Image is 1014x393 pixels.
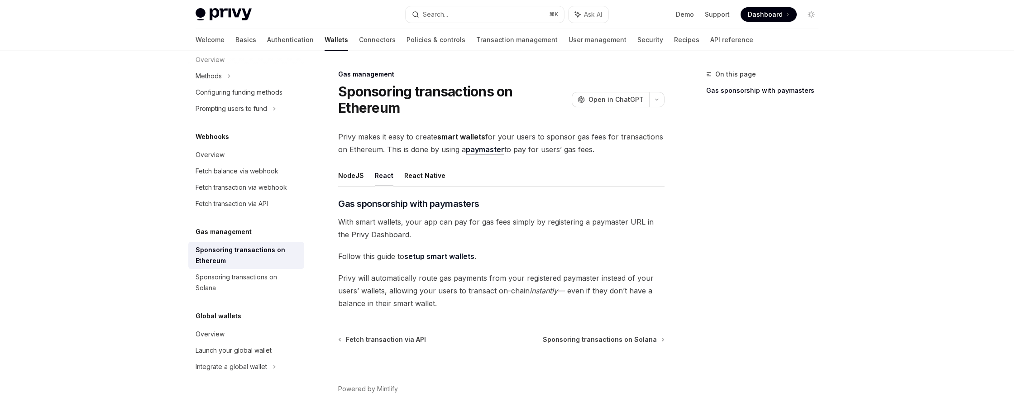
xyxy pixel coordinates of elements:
a: API reference [710,29,753,51]
a: Dashboard [741,7,797,22]
a: Sponsoring transactions on Ethereum [188,242,304,269]
div: Overview [196,149,225,160]
a: Overview [188,326,304,342]
a: Connectors [359,29,396,51]
span: Dashboard [748,10,783,19]
a: Overview [188,147,304,163]
a: Sponsoring transactions on Solana [188,269,304,296]
a: Security [637,29,663,51]
span: Open in ChatGPT [588,95,644,104]
h5: Global wallets [196,311,241,321]
h1: Sponsoring transactions on Ethereum [338,83,568,116]
a: Support [705,10,730,19]
button: Search...⌘K [406,6,564,23]
a: Configuring funding methods [188,84,304,101]
a: Fetch transaction via API [188,196,304,212]
span: Privy makes it easy to create for your users to sponsor gas fees for transactions on Ethereum. Th... [338,130,665,156]
button: Open in ChatGPT [572,92,649,107]
a: Demo [676,10,694,19]
div: Integrate a global wallet [196,361,267,372]
a: Welcome [196,29,225,51]
a: Wallets [325,29,348,51]
div: Search... [423,9,448,20]
a: User management [569,29,627,51]
span: Follow this guide to . [338,250,665,263]
span: ⌘ K [549,11,559,18]
div: Configuring funding methods [196,87,282,98]
button: React [375,165,393,186]
div: Fetch transaction via webhook [196,182,287,193]
a: Fetch transaction via API [339,335,426,344]
div: Prompting users to fund [196,103,267,114]
a: Recipes [674,29,699,51]
div: Launch your global wallet [196,345,272,356]
a: paymaster [466,145,504,154]
a: setup smart wallets [404,252,474,261]
img: light logo [196,8,252,21]
a: Authentication [267,29,314,51]
span: Gas sponsorship with paymasters [338,197,479,210]
button: NodeJS [338,165,364,186]
span: Fetch transaction via API [346,335,426,344]
strong: smart wallets [437,132,485,141]
div: Sponsoring transactions on Ethereum [196,244,299,266]
a: Policies & controls [407,29,465,51]
div: Fetch balance via webhook [196,166,278,177]
span: Ask AI [584,10,602,19]
span: Sponsoring transactions on Solana [543,335,657,344]
a: Launch your global wallet [188,342,304,359]
a: Sponsoring transactions on Solana [543,335,664,344]
div: Fetch transaction via API [196,198,268,209]
span: With smart wallets, your app can pay for gas fees simply by registering a paymaster URL in the Pr... [338,216,665,241]
h5: Gas management [196,226,252,237]
a: Transaction management [476,29,558,51]
a: Fetch balance via webhook [188,163,304,179]
div: Methods [196,71,222,81]
a: Gas sponsorship with paymasters [706,83,826,98]
h5: Webhooks [196,131,229,142]
span: On this page [715,69,756,80]
a: Fetch transaction via webhook [188,179,304,196]
button: Toggle dark mode [804,7,818,22]
button: Ask AI [569,6,608,23]
em: instantly [530,286,558,295]
div: Sponsoring transactions on Solana [196,272,299,293]
div: Gas management [338,70,665,79]
div: Overview [196,329,225,340]
span: Privy will automatically route gas payments from your registered paymaster instead of your users’... [338,272,665,310]
button: React Native [404,165,445,186]
a: Basics [235,29,256,51]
